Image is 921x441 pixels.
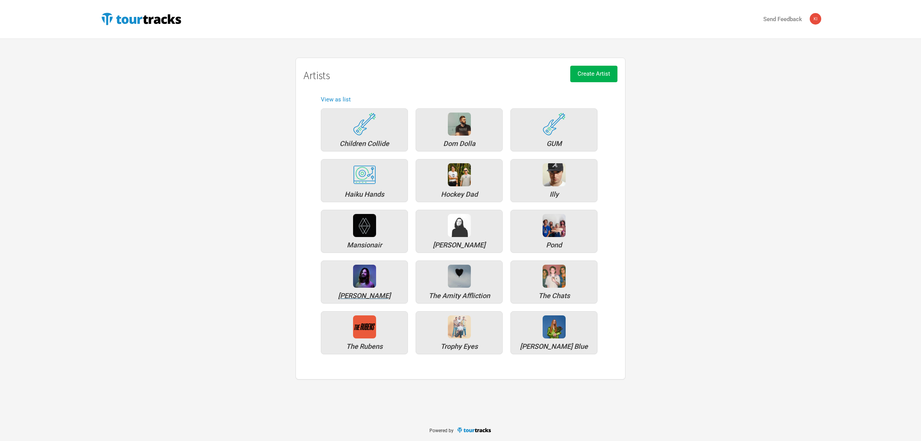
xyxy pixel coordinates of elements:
a: The Chats [507,257,601,307]
img: 72e63f10-20a8-40a5-b5d4-da466d0cb35a-download.jpg.png [543,163,566,186]
div: Meg Mac [448,214,471,237]
div: Dom Dolla [448,113,471,136]
div: The Amity Affliction [420,292,498,299]
img: 40fee147-c1b5-42b0-92d7-abba537f8aad-pond%20bois.webp.png [543,214,566,237]
div: The Amity Affliction [448,265,471,288]
div: Pond [515,242,593,249]
img: TourTracks [100,11,183,27]
div: Vera Blue [515,343,593,350]
div: GUM [515,140,593,147]
a: Hockey Dad [412,155,507,206]
img: tourtracks_icons_FA_07_icons_electronic.svg [353,165,376,185]
div: Children Collide [353,113,376,136]
h1: Artists [304,70,617,81]
div: Hockey Dad [420,191,498,198]
a: GUM [507,104,601,155]
div: Trophy Eyes [420,343,498,350]
div: The Rubens [353,315,376,338]
div: GUM [543,113,566,136]
img: 1bbdc2b5-8a8f-4829-b954-2328cc6be564-HD_PK_WR-31.jpg.png [448,163,471,186]
img: tourtracks_icons_FA_01_icons_rock.svg [543,113,566,136]
img: 3d07e129-df61-4bee-9597-b86b9cb7b375-164899695_291441502345371_7575436441984961081_n.jpg.png [448,315,471,338]
img: Kimberley [810,13,821,25]
img: e6eabd2e-716a-45d3-86a4-05f58e16c9cd-misery%20bois.jpg.png [448,265,471,288]
img: 7d54c376-022c-4119-bf54-5957f1626e6b-56504164_2705180812857833_923541109647343616_n.png.png [353,315,376,338]
div: Tame Impala [325,292,404,299]
img: 1c9c0d9d-bb44-4064-8aca-048da12526be-1901_matt-sav_kevin-parker_1-1-2ace69638876a8c15dac9aec12088... [353,265,376,288]
img: 114d8ebf-5078-4d6b-9f18-530d76060f1d-Vera%20Blue%20TWTYLM%20Tour%20Square.jpg.png [543,315,566,338]
img: cd080c2a-e908-42f6-8384-98ed54dbae61-chatty%20bois.jpg.png [543,265,566,288]
img: tourtracks_icons_FA_01_icons_rock.svg [353,113,376,136]
div: Children Collide [325,140,404,147]
div: Hockey Dad [448,163,471,186]
img: 39c24137-66a5-4e03-8eb9-0b24ff4ddaf5-46722222_1960257387415457_3509872726267396096_n.jpg.png [448,214,471,237]
a: View as list [321,96,351,103]
div: Haiku Hands [325,191,404,198]
img: TourTracks [457,427,492,433]
a: Trophy Eyes [412,307,507,358]
div: Illy [515,191,593,198]
div: Tame Impala [353,265,376,288]
img: 28af945f-3c4c-43b8-84b0-d033c22b29b4-image.jpg.png [448,113,471,136]
div: Trophy Eyes [448,315,471,338]
div: The Chats [543,265,566,288]
div: Mansionair [353,214,376,237]
div: The Rubens [325,343,404,350]
a: The Rubens [317,307,412,358]
div: Mansionair [325,242,404,249]
a: Children Collide [317,104,412,155]
a: [PERSON_NAME] Blue [507,307,601,358]
a: Mansionair [317,206,412,257]
a: [PERSON_NAME] [412,206,507,257]
div: The Chats [515,292,593,299]
a: Pond [507,206,601,257]
a: Dom Dolla [412,104,507,155]
div: Meg Mac [420,242,498,249]
div: Vera Blue [543,315,566,338]
span: Create Artist [578,70,610,77]
a: Illy [507,155,601,206]
button: Create Artist [570,66,617,82]
a: [PERSON_NAME] [317,257,412,307]
div: Haiku Hands [353,163,376,186]
a: The Amity Affliction [412,257,507,307]
strong: Send Feedback [763,16,802,23]
a: Haiku Hands [317,155,412,206]
img: 09187a15-56f7-4db7-992b-a7953aeccb41-14570404_1784237895158932_549709270936412460_n.jpg.png [353,214,376,237]
div: Pond [543,214,566,237]
div: Illy [543,163,566,186]
span: Powered by [429,428,454,433]
div: Dom Dolla [420,140,498,147]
